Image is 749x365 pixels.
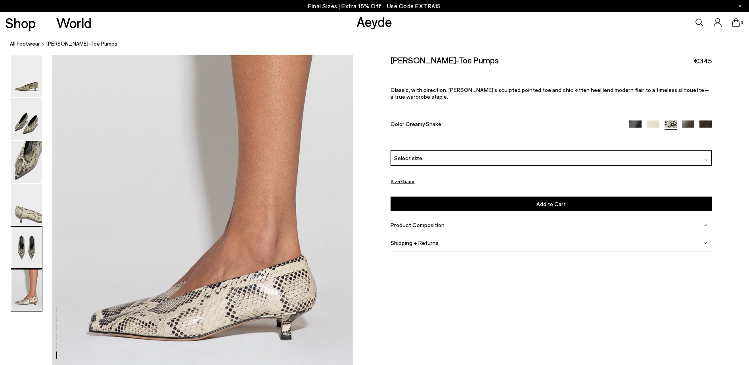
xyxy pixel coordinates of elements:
[56,16,92,30] a: World
[391,120,619,130] div: Color:
[11,98,42,140] img: Clara Pointed-Toe Pumps - Image 2
[740,21,744,25] span: 0
[356,13,392,30] a: Aeyde
[308,1,441,11] p: Final Sizes | Extra 15% Off
[391,86,711,100] p: Classic, with direction. [PERSON_NAME]’s sculpted pointed toe and chic kitten heel lend modern fl...
[11,269,42,311] img: Clara Pointed-Toe Pumps - Image 6
[394,154,422,162] span: Select size
[5,16,36,30] a: Shop
[391,55,499,65] h2: [PERSON_NAME]-Toe Pumps
[391,197,711,211] button: Add to Cart
[387,2,441,10] span: Navigate to /collections/ss25-final-sizes
[694,56,712,66] span: €345
[391,176,414,186] button: Size Guide
[536,201,566,207] span: Add to Cart
[11,141,42,183] img: Clara Pointed-Toe Pumps - Image 3
[11,55,42,97] img: Clara Pointed-Toe Pumps - Image 1
[10,33,749,55] nav: breadcrumb
[703,223,707,227] img: svg%3E
[10,40,40,48] a: All Footwear
[704,158,708,162] img: svg%3E
[732,18,740,27] a: 0
[11,227,42,268] img: Clara Pointed-Toe Pumps - Image 5
[11,184,42,225] img: Clara Pointed-Toe Pumps - Image 4
[391,222,444,228] span: Product Composition
[46,40,117,48] span: [PERSON_NAME]-Toe Pumps
[391,239,439,246] span: Shipping + Returns
[406,120,441,127] span: Creamy Snake
[703,241,707,245] img: svg%3E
